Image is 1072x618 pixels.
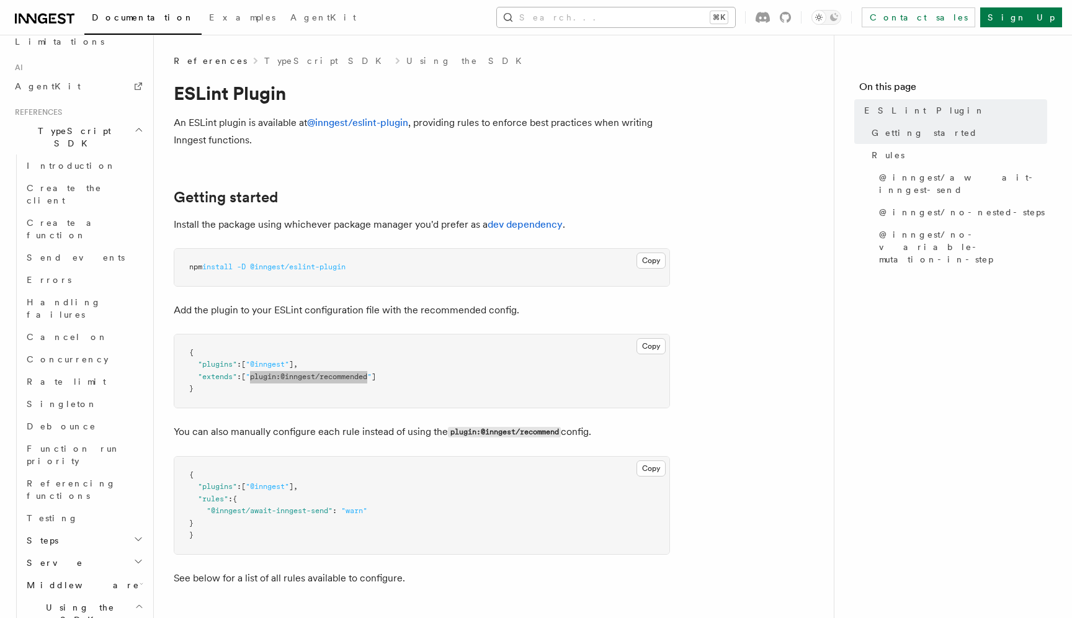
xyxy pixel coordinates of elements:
[22,326,146,348] a: Cancel on
[636,460,666,477] button: Copy
[174,423,670,441] p: You can also manually configure each rule instead of using the config.
[10,125,134,150] span: TypeScript SDK
[874,223,1047,271] a: @inngest/no-variable-mutation-in-step
[872,127,978,139] span: Getting started
[879,206,1045,218] span: @inngest/no-nested-steps
[22,246,146,269] a: Send events
[341,506,367,515] span: "warn"
[10,30,146,53] a: Limitations
[10,107,62,117] span: References
[27,332,108,342] span: Cancel on
[237,372,241,381] span: :
[22,415,146,437] a: Debounce
[189,519,194,527] span: }
[22,552,146,574] button: Serve
[92,12,194,22] span: Documentation
[237,360,241,369] span: :
[10,120,146,154] button: TypeScript SDK
[198,482,237,491] span: "plugins"
[488,218,563,230] a: dev dependency
[22,393,146,415] a: Singleton
[202,262,233,271] span: install
[250,262,346,271] span: @inngest/eslint-plugin
[15,81,81,91] span: AgentKit
[372,372,376,381] span: ]
[862,7,975,27] a: Contact sales
[189,262,202,271] span: npm
[22,529,146,552] button: Steps
[237,262,246,271] span: -D
[84,4,202,35] a: Documentation
[636,253,666,269] button: Copy
[289,360,293,369] span: ]
[27,253,125,262] span: Send events
[241,482,246,491] span: [
[811,10,841,25] button: Toggle dark mode
[22,579,140,591] span: Middleware
[448,427,561,437] code: plugin:@inngest/recommend
[198,360,237,369] span: "plugins"
[27,297,101,320] span: Handling failures
[879,171,1047,196] span: @inngest/await-inngest-send
[22,269,146,291] a: Errors
[293,360,298,369] span: ,
[27,161,116,171] span: Introduction
[174,114,670,149] p: An ESLint plugin is available at , providing rules to enforce best practices when writing Inngest...
[198,495,228,503] span: "rules"
[27,377,106,387] span: Rate limit
[406,55,529,67] a: Using the SDK
[27,421,96,431] span: Debounce
[233,495,237,503] span: {
[202,4,283,34] a: Examples
[289,482,293,491] span: ]
[241,360,246,369] span: [
[27,478,116,501] span: Referencing functions
[867,122,1047,144] a: Getting started
[293,482,298,491] span: ,
[27,444,120,466] span: Function run priority
[27,183,102,205] span: Create the client
[15,37,104,47] span: Limitations
[874,166,1047,201] a: @inngest/await-inngest-send
[22,348,146,370] a: Concurrency
[636,338,666,354] button: Copy
[22,557,83,569] span: Serve
[27,275,71,285] span: Errors
[22,370,146,393] a: Rate limit
[27,354,109,364] span: Concurrency
[246,360,289,369] span: "@inngest"
[874,201,1047,223] a: @inngest/no-nested-steps
[22,507,146,529] a: Testing
[10,75,146,97] a: AgentKit
[174,55,247,67] span: References
[22,212,146,246] a: Create a function
[27,218,100,240] span: Create a function
[189,348,194,357] span: {
[864,104,985,117] span: ESLint Plugin
[22,437,146,472] a: Function run priority
[22,574,146,596] button: Middleware
[867,144,1047,166] a: Rules
[174,189,278,206] a: Getting started
[22,177,146,212] a: Create the client
[710,11,728,24] kbd: ⌘K
[174,216,670,233] p: Install the package using whichever package manager you'd prefer as a .
[22,154,146,177] a: Introduction
[497,7,735,27] button: Search...⌘K
[174,82,670,104] h1: ESLint Plugin
[174,302,670,319] p: Add the plugin to your ESLint configuration file with the recommended config.
[241,372,246,381] span: [
[22,534,58,547] span: Steps
[246,482,289,491] span: "@inngest"
[22,291,146,326] a: Handling failures
[237,482,241,491] span: :
[228,495,233,503] span: :
[189,531,194,539] span: }
[209,12,275,22] span: Examples
[189,470,194,479] span: {
[198,372,237,381] span: "extends"
[980,7,1062,27] a: Sign Up
[10,63,23,73] span: AI
[290,12,356,22] span: AgentKit
[333,506,337,515] span: :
